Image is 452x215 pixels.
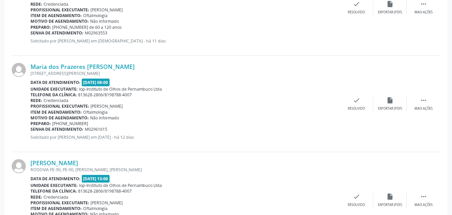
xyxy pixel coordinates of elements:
[353,97,360,104] i: check
[52,24,122,30] span: [PHONE_NUMBER] de 60 a 120 anos
[85,30,107,36] span: M02963553
[30,115,89,121] b: Motivo de agendamento:
[30,206,82,211] b: Item de agendamento:
[30,121,51,126] b: Preparo:
[30,134,340,140] p: Solicitado por [PERSON_NAME] em [DATE] - há 12 dias
[378,106,402,111] div: Exportar (PDF)
[30,98,42,103] b: Rede:
[83,109,108,115] span: Oftalmologia
[79,86,162,92] span: Iop-Instituto de Olhos de Pernambuco Ltda
[90,200,123,206] span: [PERSON_NAME]
[83,206,108,211] span: Oftalmologia
[12,63,26,77] img: img
[348,203,365,207] div: Resolvido
[30,18,89,24] b: Motivo de agendamento:
[30,38,340,44] p: Solicitado por [PERSON_NAME] em [DEMOGRAPHIC_DATA] - há 11 dias
[386,0,394,8] i: insert_drive_file
[90,103,123,109] span: [PERSON_NAME]
[30,188,77,194] b: Telefone da clínica:
[414,203,433,207] div: Mais ações
[30,200,89,206] b: Profissional executante:
[378,10,402,15] div: Exportar (PDF)
[30,183,78,188] b: Unidade executante:
[420,193,427,200] i: 
[82,79,110,86] span: [DATE] 08:00
[85,126,107,132] span: M02961615
[30,80,80,85] b: Data de atendimento:
[348,10,365,15] div: Resolvido
[30,13,82,18] b: Item de agendamento:
[52,121,88,126] span: [PHONE_NUMBER]
[78,188,132,194] span: 813628-2806/8198788-4007
[30,7,89,13] b: Profissional executante:
[30,176,80,182] b: Data de atendimento:
[30,109,82,115] b: Item de agendamento:
[44,1,68,7] span: Credenciada
[78,92,132,98] span: 813628-2806/8198788-4007
[30,159,78,167] a: [PERSON_NAME]
[30,92,77,98] b: Telefone da clínica:
[30,103,89,109] b: Profissional executante:
[90,115,119,121] span: Não informado
[353,193,360,200] i: check
[420,97,427,104] i: 
[30,126,83,132] b: Senha de atendimento:
[12,159,26,173] img: img
[83,13,108,18] span: Oftalmologia
[30,167,340,173] div: RODOVIA PE-90, PE-90, [PERSON_NAME], [PERSON_NAME]
[414,10,433,15] div: Mais ações
[30,63,135,70] a: Maria dos Prazeres [PERSON_NAME]
[386,193,394,200] i: insert_drive_file
[79,183,162,188] span: Iop-Instituto de Olhos de Pernambuco Ltda
[44,194,68,200] span: Credenciada
[82,175,110,183] span: [DATE] 13:00
[30,86,78,92] b: Unidade executante:
[90,18,119,24] span: Não informado
[30,194,42,200] b: Rede:
[30,1,42,7] b: Rede:
[414,106,433,111] div: Mais ações
[378,203,402,207] div: Exportar (PDF)
[90,7,123,13] span: [PERSON_NAME]
[386,97,394,104] i: insert_drive_file
[348,106,365,111] div: Resolvido
[44,98,68,103] span: Credenciada
[30,30,83,36] b: Senha de atendimento:
[420,0,427,8] i: 
[353,0,360,8] i: check
[30,24,51,30] b: Preparo:
[30,71,340,76] div: [STREET_ADDRESS][PERSON_NAME]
